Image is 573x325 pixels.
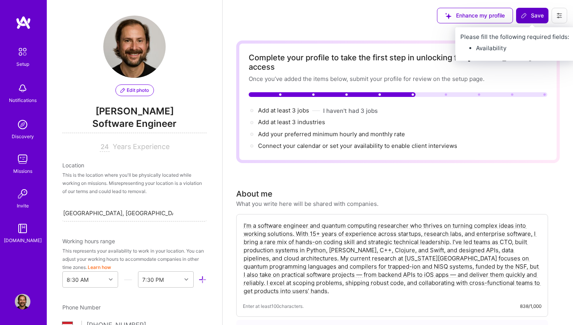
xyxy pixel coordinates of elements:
[109,278,113,281] i: icon Chevron
[258,130,405,138] span: Add your preferred minimum hourly and monthly rate
[243,302,304,310] span: Enter at least 100 characters.
[62,304,101,311] span: Phone Number
[142,276,164,284] div: 7:30 PM
[62,247,207,271] div: This represents your availability to work in your location. You can adjust your working hours to ...
[15,81,30,96] img: bell
[445,13,451,19] i: icon SuggestedTeams
[62,105,207,117] span: [PERSON_NAME]
[13,167,32,175] div: Missions
[258,142,457,149] span: Connect your calendar or set your availability to enable client interviews
[62,171,207,195] div: This is the location where you'll be physically located while working on missions. Misrepresentin...
[15,294,30,309] img: User Avatar
[258,118,325,126] span: Add at least 3 industries
[521,12,544,19] span: Save
[124,276,132,284] i: icon HorizontalInLineDivider
[15,117,30,132] img: discovery
[67,276,88,284] div: 8:30 AM
[12,132,34,141] div: Discovery
[4,236,42,244] div: [DOMAIN_NAME]
[120,87,149,94] span: Edit photo
[323,107,378,115] button: I haven't had 3 jobs
[16,60,29,68] div: Setup
[236,200,378,208] div: What you write here will be shared with companies.
[14,44,31,60] img: setup
[520,302,541,310] div: 838/1,000
[15,221,30,236] img: guide book
[445,12,505,19] span: Enhance my profile
[236,188,272,200] div: About me
[17,202,29,210] div: Invite
[113,142,170,151] span: Years Experience
[249,75,547,83] div: Once you’ve added the items below, submit your profile for review on the setup page.
[120,88,125,93] i: icon PencilPurple
[62,117,207,133] span: Software Engineer
[184,278,188,281] i: icon Chevron
[62,161,207,169] div: Location
[88,263,111,271] button: Learn how
[258,107,309,114] span: Add at least 3 jobs
[100,142,110,152] input: XX
[15,186,30,202] img: Invite
[16,16,31,30] img: logo
[9,96,37,104] div: Notifications
[243,221,541,296] textarea: I’m a software engineer and quantum computing researcher who thrives on turning complex ideas int...
[15,151,30,167] img: teamwork
[249,53,547,72] div: Complete your profile to take the first step in unlocking full [DOMAIN_NAME] access
[62,238,115,244] span: Working hours range
[103,16,166,78] img: User Avatar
